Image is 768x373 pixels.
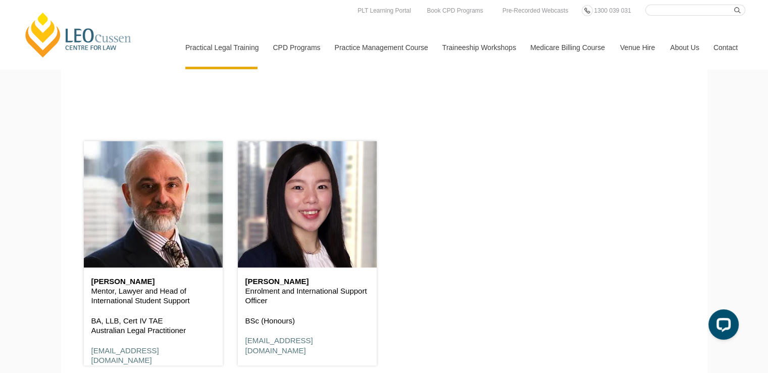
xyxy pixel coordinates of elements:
h6: [PERSON_NAME] [245,277,369,286]
a: Medicare Billing Course [523,26,612,69]
a: Venue Hire [612,26,662,69]
a: Pre-Recorded Webcasts [500,5,571,16]
a: Traineeship Workshops [435,26,523,69]
a: About Us [662,26,706,69]
a: Practical Legal Training [178,26,266,69]
p: Mentor, Lawyer and Head of International Student Support [91,286,215,306]
iframe: LiveChat chat widget [700,305,743,348]
a: Book CPD Programs [424,5,485,16]
a: Contact [706,26,745,69]
h6: [PERSON_NAME] [91,277,215,286]
a: [EMAIL_ADDRESS][DOMAIN_NAME] [245,336,313,355]
p: BSc (Honours) [245,316,369,326]
a: [PERSON_NAME] Centre for Law [23,11,134,59]
a: [EMAIL_ADDRESS][DOMAIN_NAME] [91,346,159,365]
p: Enrolment and International Support Officer [245,286,369,306]
a: CPD Programs [265,26,327,69]
a: PLT Learning Portal [355,5,414,16]
a: 1300 039 031 [591,5,633,16]
span: 1300 039 031 [594,7,631,14]
a: Practice Management Course [327,26,435,69]
p: BA, LLB, Cert IV TAE Australian Legal Practitioner [91,316,215,336]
